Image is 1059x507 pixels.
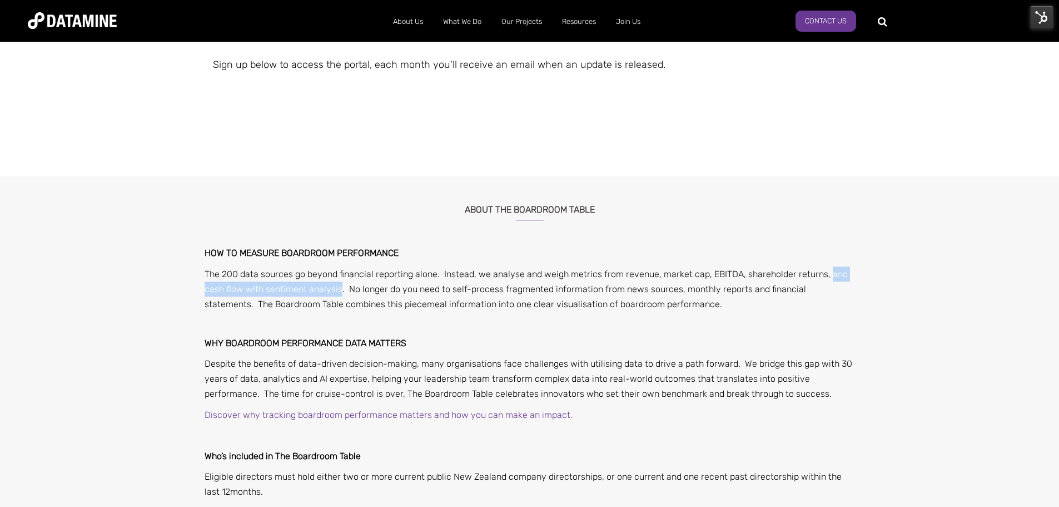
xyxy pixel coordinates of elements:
[1030,6,1053,29] img: HubSpot Tools Menu Toggle
[606,7,650,36] a: Join Us
[230,486,263,497] span: months.
[796,11,856,32] a: Contact Us
[205,190,855,220] h3: About the boardroom table
[205,451,361,461] strong: Who’s included in The Boardroom Table
[205,358,852,399] span: Despite the benefits of data-driven decision-making, many organisations face challenges with util...
[205,269,848,309] span: The 200 data sources go beyond financial reporting alone. Instead, we analyse and weigh metrics f...
[205,248,399,258] span: How to measure boardroom performance
[491,7,552,36] a: Our Projects
[205,471,842,497] span: igible directors must hold either two or more current public New Zealand company directorships, o...
[205,410,573,420] a: Discover why tracking boardroom performance matters and how you can make an impact.
[433,7,491,36] a: What We Do
[383,7,433,36] a: About Us
[552,7,606,36] a: Resources
[210,471,212,482] span: l
[433,105,627,137] iframe: Embedded CTA
[205,338,406,348] span: Why Boardroom performance Data Matters
[28,12,117,29] img: Datamine
[205,471,210,482] span: E
[213,58,665,71] span: Sign up below to access the portal, each month you'll receive an email when an update is released.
